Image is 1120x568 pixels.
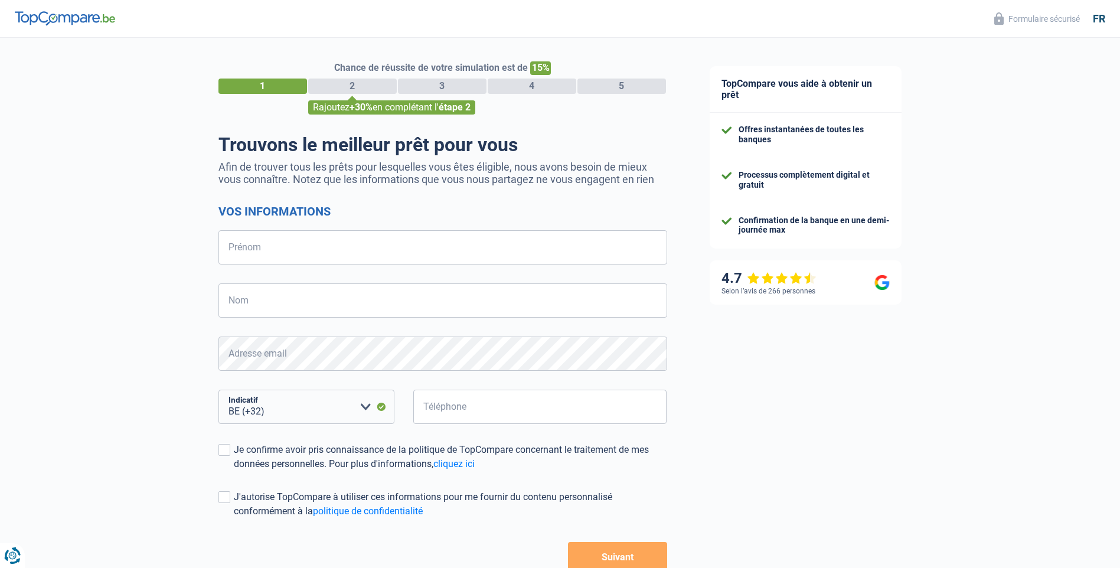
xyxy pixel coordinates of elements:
[721,287,815,295] div: Selon l’avis de 266 personnes
[413,390,667,424] input: 401020304
[439,102,471,113] span: étape 2
[577,79,666,94] div: 5
[308,100,475,115] div: Rajoutez en complétant l'
[218,161,667,185] p: Afin de trouver tous les prêts pour lesquelles vous êtes éligible, nous avons besoin de mieux vou...
[739,170,890,190] div: Processus complètement digital et gratuit
[313,505,423,517] a: politique de confidentialité
[987,9,1087,28] button: Formulaire sécurisé
[308,79,397,94] div: 2
[433,458,475,469] a: cliquez ici
[530,61,551,75] span: 15%
[739,216,890,236] div: Confirmation de la banque en une demi-journée max
[488,79,576,94] div: 4
[721,270,817,287] div: 4.7
[1093,12,1105,25] div: fr
[398,79,486,94] div: 3
[350,102,373,113] span: +30%
[15,11,115,25] img: TopCompare Logo
[218,133,667,156] h1: Trouvons le meilleur prêt pour vous
[218,79,307,94] div: 1
[218,204,667,218] h2: Vos informations
[710,66,902,113] div: TopCompare vous aide à obtenir un prêt
[234,443,667,471] div: Je confirme avoir pris connaissance de la politique de TopCompare concernant le traitement de mes...
[234,490,667,518] div: J'autorise TopCompare à utiliser ces informations pour me fournir du contenu personnalisé conform...
[739,125,890,145] div: Offres instantanées de toutes les banques
[334,62,528,73] span: Chance de réussite de votre simulation est de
